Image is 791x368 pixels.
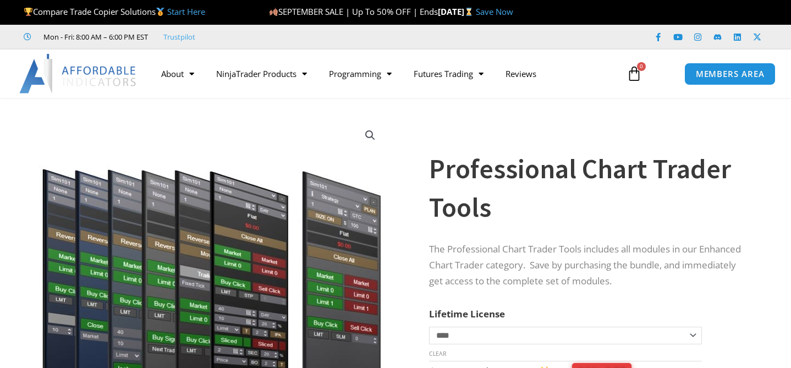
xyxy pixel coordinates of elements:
a: Save Now [476,6,513,17]
h1: Professional Chart Trader Tools [429,150,750,227]
label: Lifetime License [429,307,505,320]
a: Reviews [495,61,547,86]
span: MEMBERS AREA [696,70,765,78]
a: Programming [318,61,403,86]
img: 🍂 [270,8,278,16]
a: NinjaTrader Products [205,61,318,86]
a: About [150,61,205,86]
a: Futures Trading [403,61,495,86]
a: Clear options [429,350,446,358]
img: ⌛ [465,8,473,16]
span: 0 [637,62,646,71]
img: 🥇 [156,8,164,16]
img: LogoAI | Affordable Indicators – NinjaTrader [19,54,138,94]
strong: [DATE] [438,6,476,17]
p: The Professional Chart Trader Tools includes all modules in our Enhanced Chart Trader category. S... [429,241,750,289]
a: View full-screen image gallery [360,125,380,145]
span: Mon - Fri: 8:00 AM – 6:00 PM EST [41,30,148,43]
nav: Menu [150,61,617,86]
span: Compare Trade Copier Solutions [24,6,205,17]
a: MEMBERS AREA [684,63,776,85]
span: SEPTEMBER SALE | Up To 50% OFF | Ends [269,6,438,17]
a: Start Here [167,6,205,17]
a: 0 [610,58,658,90]
a: Trustpilot [163,30,195,43]
img: 🏆 [24,8,32,16]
